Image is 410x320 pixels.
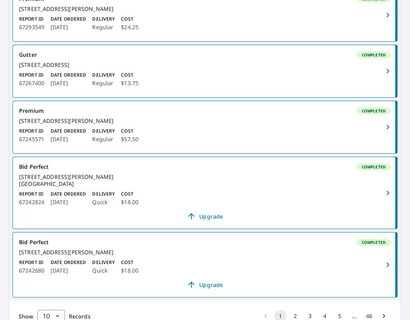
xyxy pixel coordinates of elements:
div: [STREET_ADDRESS][PERSON_NAME] [19,249,391,256]
span: Upgrade [24,280,386,289]
p: Report ID [19,128,44,135]
p: Date Ordered [51,191,86,198]
span: Completed [357,240,390,245]
p: Regular [92,79,115,88]
p: Date Ordered [51,128,86,135]
p: [DATE] [51,198,86,207]
p: Delivery [92,128,115,135]
p: $18.00 [121,266,138,275]
p: Quick [92,198,115,207]
p: $57.50 [121,135,138,144]
p: 67293549 [19,23,44,32]
a: GutterCompleted[STREET_ADDRESS]Report ID67267400Date Ordered[DATE]DeliveryRegularCost$13.75 [13,45,397,97]
p: Report ID [19,72,44,79]
div: [STREET_ADDRESS][PERSON_NAME] [19,5,391,12]
p: Cost [121,259,138,266]
p: [DATE] [51,23,86,32]
div: Premium [19,107,391,114]
p: Quick [92,266,115,275]
p: 67245571 [19,135,44,144]
a: Upgrade [19,278,391,291]
div: Bid Perfect [19,163,391,170]
p: [DATE] [51,135,86,144]
p: Delivery [92,191,115,198]
p: [DATE] [51,79,86,88]
div: Gutter [19,51,391,58]
p: Date Ordered [51,72,86,79]
p: Cost [121,16,138,23]
p: 67267400 [19,79,44,88]
p: Regular [92,23,115,32]
a: Upgrade [19,210,391,222]
p: Delivery [92,72,115,79]
a: Bid PerfectCompleted[STREET_ADDRESS][PERSON_NAME]Report ID67242680Date Ordered[DATE]DeliveryQuick... [13,233,397,297]
div: [STREET_ADDRESS][PERSON_NAME] [19,117,391,124]
span: Completed [357,108,390,114]
p: Report ID [19,16,44,23]
p: 67242824 [19,198,44,207]
p: Cost [121,72,138,79]
div: … [348,312,361,320]
p: Report ID [19,259,44,266]
p: Date Ordered [51,259,86,266]
p: 67242680 [19,266,44,275]
span: Completed [357,164,390,170]
div: [STREET_ADDRESS] [19,61,391,68]
span: Show [19,313,33,320]
p: Cost [121,128,138,135]
p: Date Ordered [51,16,86,23]
p: Regular [92,135,115,144]
a: PremiumCompleted[STREET_ADDRESS][PERSON_NAME]Report ID67245571Date Ordered[DATE]DeliveryRegularCo... [13,101,397,153]
span: Upgrade [24,212,386,221]
p: [DATE] [51,266,86,275]
div: Bid Perfect [19,239,391,246]
p: $18.00 [121,198,138,207]
p: $13.75 [121,79,138,88]
p: $24.25 [121,23,138,32]
p: Cost [121,191,138,198]
p: Delivery [92,259,115,266]
p: Report ID [19,191,44,198]
span: Records [69,313,91,320]
p: Delivery [92,16,115,23]
a: Bid PerfectCompleted[STREET_ADDRESS][PERSON_NAME] [GEOGRAPHIC_DATA]Report ID67242824Date Ordered[... [13,157,397,229]
div: [STREET_ADDRESS][PERSON_NAME] [GEOGRAPHIC_DATA] [19,173,391,187]
span: Completed [357,52,390,58]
